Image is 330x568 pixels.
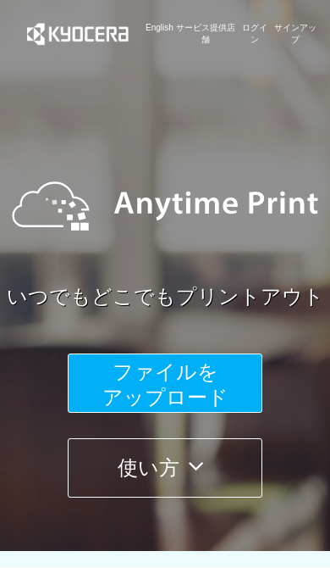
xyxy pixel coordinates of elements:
a: サインアップ [271,22,320,47]
a: サービス提供店舗 [173,22,239,47]
button: ファイルを​​アップロード [68,354,262,413]
a: ログイン [239,22,271,47]
span: ファイルを ​​アップロード [102,360,228,409]
button: 使い方 [68,438,262,498]
a: English [146,22,173,47]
